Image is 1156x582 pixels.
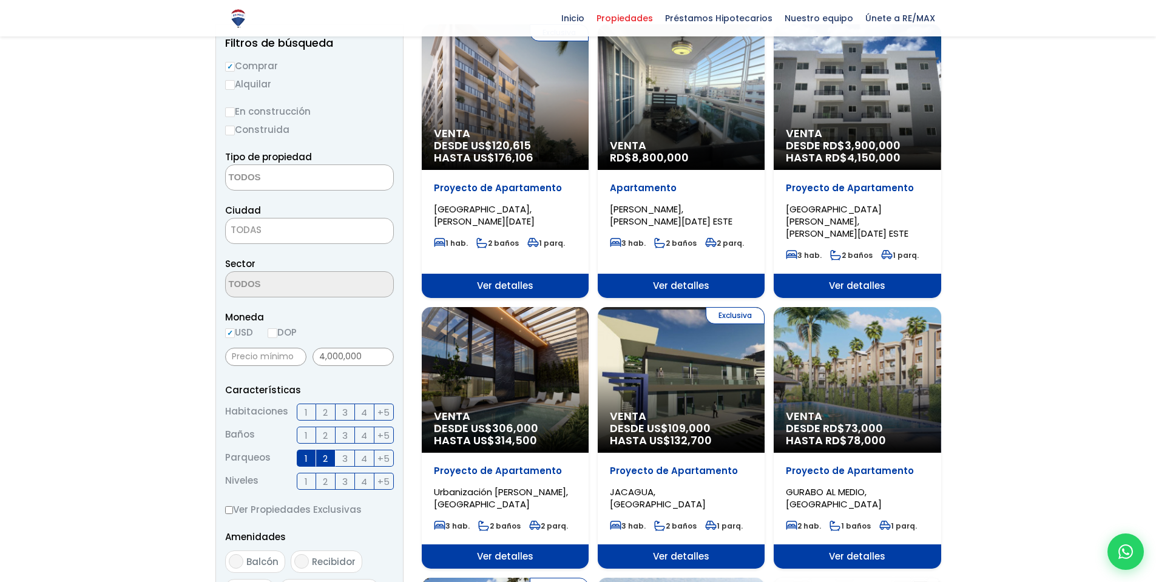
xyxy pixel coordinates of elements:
span: 120,615 [492,138,531,153]
span: Venta [434,410,576,422]
span: Inicio [555,9,590,27]
span: 306,000 [492,421,538,436]
span: 1 [305,405,308,420]
textarea: Search [226,165,343,191]
span: DESDE US$ [434,140,576,164]
p: Proyecto de Apartamento [610,465,752,477]
span: Ciudad [225,204,261,217]
span: Venta [434,127,576,140]
label: DOP [268,325,297,340]
a: Exclusiva Venta DESDE US$109,000 HASTA US$132,700 Proyecto de Apartamento JACAGUA, [GEOGRAPHIC_DA... [598,307,765,569]
span: TODAS [226,222,393,239]
span: 1 parq. [879,521,917,531]
input: En construcción [225,107,235,117]
span: Ver detalles [598,274,765,298]
span: HASTA RD$ [786,435,928,447]
span: 1 baños [830,521,871,531]
span: Ver detalles [598,544,765,569]
span: DESDE RD$ [786,140,928,164]
span: Habitaciones [225,404,288,421]
span: 2 baños [654,521,697,531]
span: Tipo de propiedad [225,151,312,163]
span: Venta [610,140,752,152]
input: Comprar [225,62,235,72]
span: HASTA US$ [610,435,752,447]
span: Venta [786,410,928,422]
span: 3 hab. [786,250,822,260]
span: [GEOGRAPHIC_DATA][PERSON_NAME], [PERSON_NAME][DATE] ESTE [786,203,908,240]
span: 2 baños [478,521,521,531]
span: [PERSON_NAME], [PERSON_NAME][DATE] ESTE [610,203,732,228]
span: 1 parq. [881,250,919,260]
span: Sector [225,257,255,270]
span: 3 hab. [610,521,646,531]
label: Construida [225,122,394,137]
span: 8,800,000 [632,150,689,165]
span: Propiedades [590,9,659,27]
span: +5 [377,451,390,466]
span: 4 [361,428,367,443]
input: Construida [225,126,235,135]
span: 3 [342,474,348,489]
span: HASTA RD$ [786,152,928,164]
span: 3 hab. [610,238,646,248]
span: 2 baños [830,250,873,260]
input: Ver Propiedades Exclusivas [225,506,233,514]
span: Baños [225,427,255,444]
input: Precio máximo [313,348,394,366]
span: 1 [305,428,308,443]
label: Ver Propiedades Exclusivas [225,502,394,517]
span: Niveles [225,473,259,490]
span: 2 [323,474,328,489]
span: 3 [342,451,348,466]
span: 4 [361,405,367,420]
span: Únete a RE/MAX [859,9,941,27]
span: Urbanización [PERSON_NAME], [GEOGRAPHIC_DATA] [434,486,568,510]
span: Recibidor [312,555,356,568]
span: 4 [361,451,367,466]
input: Recibidor [294,554,309,569]
span: 3 hab. [434,521,470,531]
span: 2 baños [654,238,697,248]
span: RD$ [610,150,689,165]
a: Venta DESDE RD$3,900,000 HASTA RD$4,150,000 Proyecto de Apartamento [GEOGRAPHIC_DATA][PERSON_NAME... [774,24,941,298]
p: Proyecto de Apartamento [434,182,576,194]
span: Ver detalles [422,544,589,569]
span: 132,700 [671,433,712,448]
span: 78,000 [847,433,886,448]
span: +5 [377,474,390,489]
a: Venta RD$8,800,000 Apartamento [PERSON_NAME], [PERSON_NAME][DATE] ESTE 3 hab. 2 baños 2 parq. Ver... [598,24,765,298]
a: Exclusiva Venta DESDE US$120,615 HASTA US$176,106 Proyecto de Apartamento [GEOGRAPHIC_DATA], [PER... [422,24,589,298]
span: 3 [342,428,348,443]
span: Parqueos [225,450,271,467]
span: 3,900,000 [845,138,901,153]
input: Balcón [229,554,243,569]
a: Venta DESDE RD$73,000 HASTA RD$78,000 Proyecto de Apartamento GURABO AL MEDIO, [GEOGRAPHIC_DATA] ... [774,307,941,569]
h2: Filtros de búsqueda [225,37,394,49]
textarea: Search [226,272,343,298]
span: +5 [377,405,390,420]
span: HASTA US$ [434,152,576,164]
span: GURABO AL MEDIO, [GEOGRAPHIC_DATA] [786,486,882,510]
span: Ver detalles [422,274,589,298]
input: Precio mínimo [225,348,306,366]
span: 3 [342,405,348,420]
span: 2 [323,405,328,420]
span: 314,500 [495,433,537,448]
span: JACAGUA, [GEOGRAPHIC_DATA] [610,486,706,510]
span: TODAS [231,223,262,236]
input: Alquilar [225,80,235,90]
label: Alquilar [225,76,394,92]
p: Amenidades [225,529,394,544]
span: 2 parq. [705,238,744,248]
img: Logo de REMAX [228,8,249,29]
span: 2 hab. [786,521,821,531]
span: 2 parq. [529,521,568,531]
span: [GEOGRAPHIC_DATA], [PERSON_NAME][DATE] [434,203,535,228]
input: USD [225,328,235,338]
p: Apartamento [610,182,752,194]
span: Préstamos Hipotecarios [659,9,779,27]
p: Proyecto de Apartamento [786,182,928,194]
span: 1 [305,474,308,489]
p: Proyecto de Apartamento [434,465,576,477]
